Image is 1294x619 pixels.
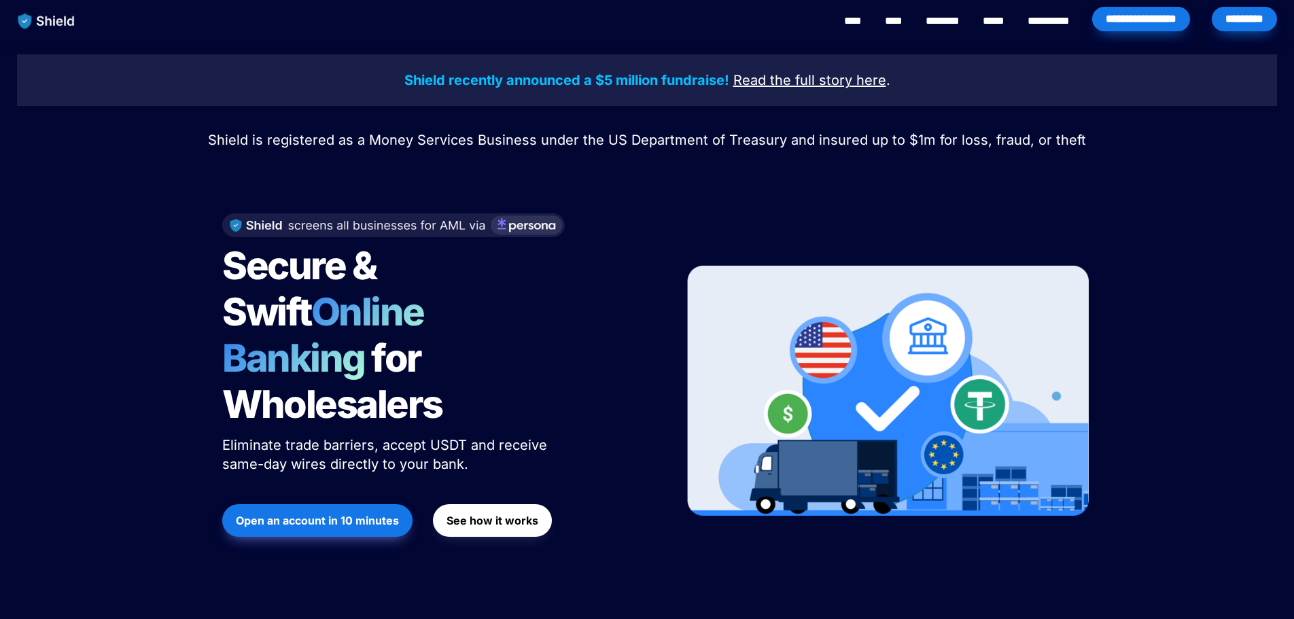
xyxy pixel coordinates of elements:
span: for Wholesalers [222,335,442,427]
span: Online Banking [222,289,438,381]
button: See how it works [433,504,552,537]
strong: Open an account in 10 minutes [236,514,399,527]
u: Read the full story [733,72,852,88]
img: website logo [12,7,82,35]
strong: See how it works [447,514,538,527]
span: Eliminate trade barriers, accept USDT and receive same-day wires directly to your bank. [222,437,551,472]
a: Read the full story [733,74,852,88]
a: See how it works [433,497,552,544]
a: here [856,74,886,88]
a: Open an account in 10 minutes [222,497,413,544]
span: Secure & Swift [222,243,383,335]
strong: Shield recently announced a $5 million fundraise! [404,72,729,88]
button: Open an account in 10 minutes [222,504,413,537]
u: here [856,72,886,88]
span: Shield is registered as a Money Services Business under the US Department of Treasury and insured... [208,132,1086,148]
span: . [886,72,890,88]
